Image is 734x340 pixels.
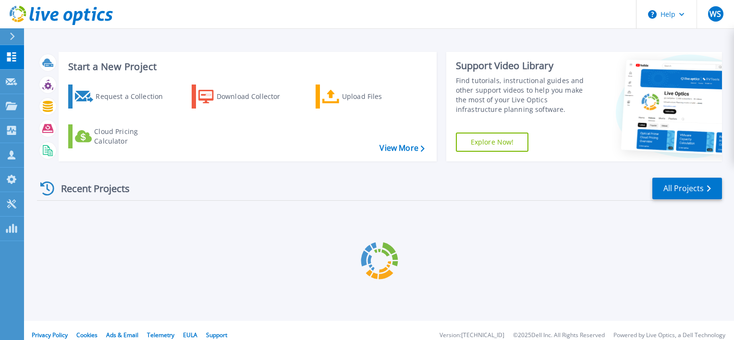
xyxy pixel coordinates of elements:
[192,85,299,109] a: Download Collector
[456,60,594,72] div: Support Video Library
[513,332,605,339] li: © 2025 Dell Inc. All Rights Reserved
[440,332,504,339] li: Version: [TECHNICAL_ID]
[32,331,68,339] a: Privacy Policy
[68,85,175,109] a: Request a Collection
[94,127,171,146] div: Cloud Pricing Calculator
[76,331,98,339] a: Cookies
[456,133,529,152] a: Explore Now!
[68,124,175,148] a: Cloud Pricing Calculator
[106,331,138,339] a: Ads & Email
[613,332,725,339] li: Powered by Live Optics, a Dell Technology
[652,178,722,199] a: All Projects
[68,61,424,72] h3: Start a New Project
[316,85,423,109] a: Upload Files
[217,87,294,106] div: Download Collector
[710,10,721,18] span: WS
[183,331,197,339] a: EULA
[37,177,143,200] div: Recent Projects
[96,87,172,106] div: Request a Collection
[147,331,174,339] a: Telemetry
[342,87,419,106] div: Upload Files
[456,76,594,114] div: Find tutorials, instructional guides and other support videos to help you make the most of your L...
[206,331,227,339] a: Support
[379,144,424,153] a: View More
